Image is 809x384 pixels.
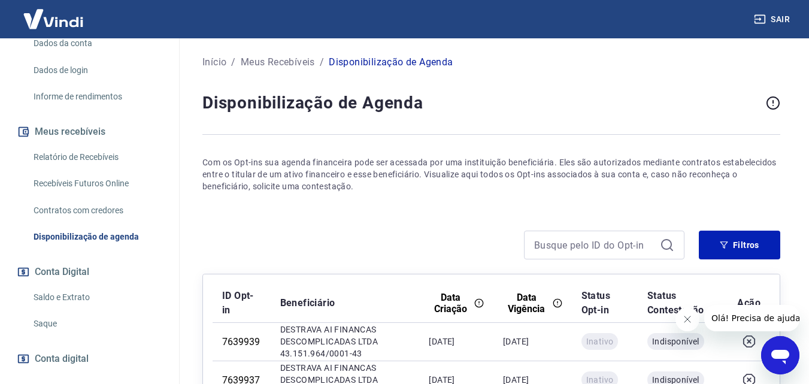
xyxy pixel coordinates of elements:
button: Filtros [699,231,780,259]
p: / [320,55,324,69]
div: Data Criação [429,292,484,315]
span: Indisponível [652,335,699,347]
a: Conta digital [14,346,165,372]
p: / [231,55,235,69]
a: Recebíveis Futuros Online [29,171,165,196]
button: Meus recebíveis [14,119,165,145]
a: Contratos com credores [29,198,165,223]
a: Saque [29,312,165,336]
a: Dados de login [29,58,165,83]
iframe: Botão para abrir a janela de mensagens [761,336,799,374]
a: Início [202,55,226,69]
p: DESTRAVA AI FINANCAS DESCOMPLICADAS LTDA [280,323,410,347]
a: Meus Recebíveis [241,55,315,69]
input: Busque pelo ID do Opt-in [534,236,655,254]
p: Ação [737,296,760,310]
button: Conta Digital [14,259,165,285]
a: Relatório de Recebíveis [29,145,165,170]
iframe: Mensagem da empresa [704,305,799,331]
p: Beneficiário [280,296,410,310]
iframe: Fechar mensagem [675,307,699,331]
p: Com os Opt-ins sua agenda financeira pode ser acessada por uma instituição beneficiária. Eles são... [202,156,780,192]
a: Disponibilização de agenda [29,225,165,249]
p: 43.151.964/0001-43 [280,347,410,359]
p: Status Contestação [647,289,718,318]
p: Status Opt-in [581,289,629,318]
p: Disponibilização de Agenda [329,55,453,69]
p: [DATE] [429,335,484,347]
h4: Disponibilização de Agenda [202,91,761,115]
a: Saldo e Extrato [29,285,165,310]
span: Inativo [586,335,614,347]
a: Dados da conta [29,31,165,56]
button: Sair [752,8,795,31]
span: Olá! Precisa de ajuda? [7,8,101,18]
div: Data Vigência [503,292,562,315]
a: Informe de rendimentos [29,84,165,109]
div: 7639939 [222,336,261,347]
p: ID Opt-in [222,289,261,318]
span: Conta digital [35,350,89,367]
img: Vindi [14,1,92,37]
p: [DATE] [503,335,562,347]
